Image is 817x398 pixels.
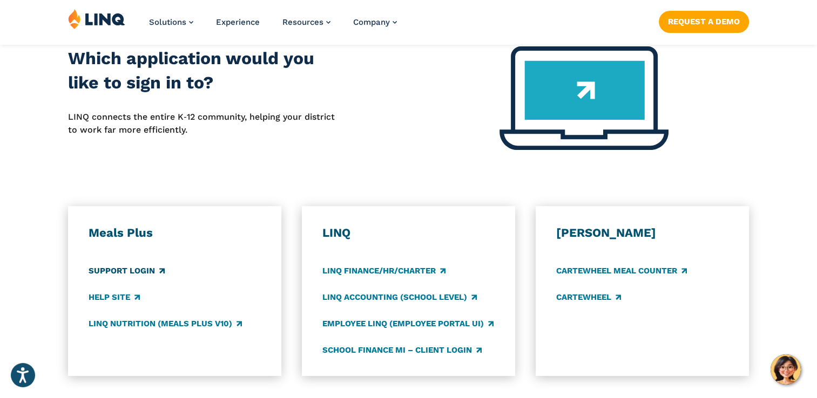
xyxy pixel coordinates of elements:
span: Solutions [149,17,186,27]
a: Resources [282,17,330,27]
h3: LINQ [322,225,495,241]
h3: Meals Plus [89,225,261,241]
span: Company [353,17,390,27]
a: LINQ Finance/HR/Charter [322,265,445,277]
a: School Finance MI – Client Login [322,344,482,356]
p: LINQ connects the entire K‑12 community, helping your district to work far more efficiently. [68,111,340,137]
nav: Button Navigation [659,9,749,32]
a: Support Login [89,265,165,277]
a: Request a Demo [659,11,749,32]
h3: [PERSON_NAME] [556,225,728,241]
a: Solutions [149,17,193,27]
a: CARTEWHEEL Meal Counter [556,265,687,277]
a: Help Site [89,291,140,303]
img: LINQ | K‑12 Software [68,9,125,29]
button: Hello, have a question? Let’s chat. [771,354,801,385]
a: Employee LINQ (Employee Portal UI) [322,318,494,330]
a: Company [353,17,397,27]
a: CARTEWHEEL [556,291,621,303]
nav: Primary Navigation [149,9,397,44]
h2: Which application would you like to sign in to? [68,46,340,95]
span: Resources [282,17,323,27]
a: Experience [216,17,260,27]
a: LINQ Nutrition (Meals Plus v10) [89,318,242,330]
a: LINQ Accounting (school level) [322,291,477,303]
